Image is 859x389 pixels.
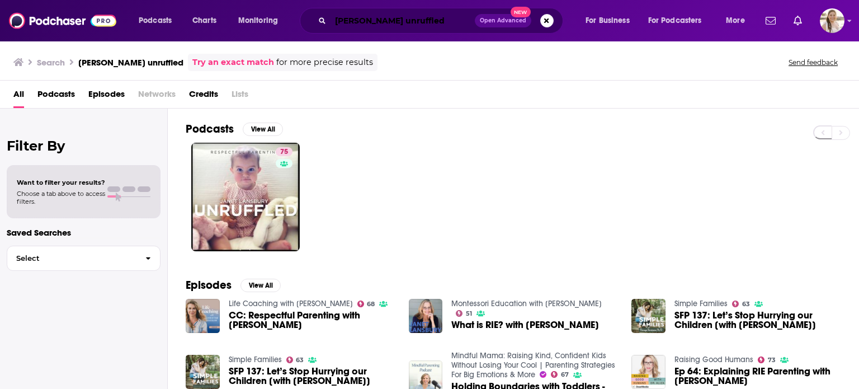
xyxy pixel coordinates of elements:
a: Show notifications dropdown [789,11,806,30]
a: Raising Good Humans [674,355,753,364]
button: View All [240,279,281,292]
img: SFP 137: Let’s Stop Hurrying our Children [with Janet Lansbury] [631,299,666,333]
button: open menu [641,12,718,30]
p: Saved Searches [7,227,161,238]
span: Podcasts [139,13,172,29]
button: open menu [131,12,186,30]
a: All [13,85,24,108]
a: Show notifications dropdown [761,11,780,30]
span: Logged in as acquavie [820,8,844,33]
a: Credits [189,85,218,108]
span: 63 [296,358,304,363]
h2: Filter By [7,138,161,154]
a: 68 [357,301,375,307]
a: CC: Respectful Parenting with Janet Lansbury [229,311,395,330]
a: 51 [456,310,472,317]
a: 75 [276,147,292,156]
span: Ep 64: Explaining RIE Parenting with [PERSON_NAME] [674,367,841,386]
a: Life Coaching with Christine Hassler [229,299,353,308]
a: 67 [551,371,569,378]
span: Monitoring [238,13,278,29]
input: Search podcasts, credits, & more... [331,12,475,30]
img: User Profile [820,8,844,33]
h3: Search [37,57,65,68]
img: SFP 137: Let’s Stop Hurrying our Children [with Janet Lansbury] [186,355,220,389]
h2: Podcasts [186,122,234,136]
h2: Episodes [186,278,232,292]
a: Try an exact match [192,56,274,69]
span: CC: Respectful Parenting with [PERSON_NAME] [229,311,395,330]
a: What is RIE? with Janet Lansbury [451,320,599,330]
button: open menu [718,12,759,30]
div: Search podcasts, credits, & more... [310,8,574,34]
a: PodcastsView All [186,122,283,136]
span: 63 [742,302,750,307]
span: 68 [367,302,375,307]
a: Episodes [88,85,125,108]
a: Podcasts [37,85,75,108]
h3: [PERSON_NAME] unruffled [78,57,183,68]
a: Ep 64: Explaining RIE Parenting with Janet Lansbury [674,367,841,386]
span: For Business [586,13,630,29]
span: SFP 137: Let’s Stop Hurrying our Children [with [PERSON_NAME]] [674,311,841,330]
span: Lists [232,85,248,108]
a: 63 [732,301,750,307]
a: EpisodesView All [186,278,281,292]
span: 73 [768,358,776,363]
span: 51 [466,311,472,316]
a: Simple Families [674,299,728,308]
a: Mindful Mama: Raising Kind, Confident Kids Without Losing Your Cool | Parenting Strategies For Bi... [451,351,615,379]
button: Select [7,246,161,271]
button: Send feedback [785,58,841,67]
a: Montessori Education with Jesse McCarthy [451,299,602,308]
span: 67 [561,372,569,377]
span: Choose a tab above to access filters. [17,190,105,205]
button: Show profile menu [820,8,844,33]
a: Charts [185,12,223,30]
a: 75 [191,143,300,251]
span: for more precise results [276,56,373,69]
span: What is RIE? with [PERSON_NAME] [451,320,599,330]
a: SFP 137: Let’s Stop Hurrying our Children [with Janet Lansbury] [674,311,841,330]
span: 75 [280,147,288,158]
img: Podchaser - Follow, Share and Rate Podcasts [9,10,116,31]
button: Open AdvancedNew [475,14,531,27]
img: CC: Respectful Parenting with Janet Lansbury [186,299,220,333]
a: 63 [286,357,304,363]
span: Open Advanced [480,18,526,24]
img: Ep 64: Explaining RIE Parenting with Janet Lansbury [631,355,666,389]
a: Simple Families [229,355,282,364]
button: View All [243,123,283,136]
span: Select [7,255,136,262]
span: For Podcasters [648,13,702,29]
span: More [726,13,745,29]
span: Want to filter your results? [17,179,105,186]
button: open menu [578,12,644,30]
img: What is RIE? with Janet Lansbury [409,299,443,333]
span: SFP 137: Let’s Stop Hurrying our Children [with [PERSON_NAME]] [229,367,395,386]
span: Charts [192,13,216,29]
span: Networks [138,85,176,108]
span: New [511,7,531,17]
a: SFP 137: Let’s Stop Hurrying our Children [with Janet Lansbury] [229,367,395,386]
button: open menu [230,12,292,30]
a: 73 [758,357,776,363]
